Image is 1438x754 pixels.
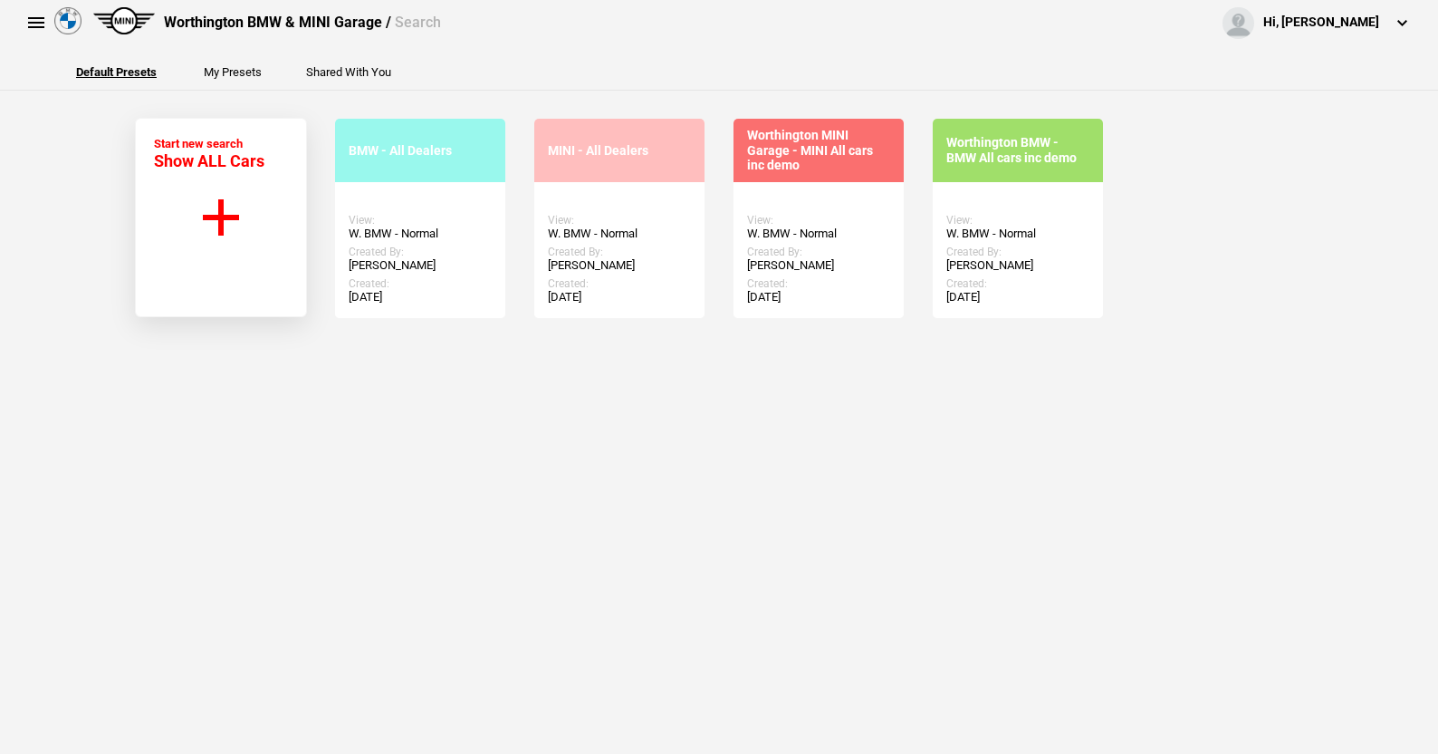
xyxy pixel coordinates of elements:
div: [PERSON_NAME] [946,258,1089,273]
div: Created: [747,277,890,290]
div: MINI - All Dealers [548,143,691,159]
div: W. BMW - Normal [747,227,890,241]
div: W. BMW - Normal [349,227,492,241]
div: [PERSON_NAME] [349,258,492,273]
div: [PERSON_NAME] [747,258,890,273]
div: Worthington BMW - BMW All cars inc demo [946,135,1089,166]
div: Worthington BMW & MINI Garage / [164,13,441,33]
div: Created By: [548,246,691,258]
div: [DATE] [548,290,691,304]
div: Created: [946,277,1089,290]
div: Created By: [946,246,1089,258]
div: View: [747,214,890,227]
span: Search [395,14,441,31]
div: Hi, [PERSON_NAME] [1263,14,1379,32]
div: View: [946,214,1089,227]
img: bmw.png [54,7,81,34]
div: Created By: [747,246,890,258]
div: Created: [349,277,492,290]
div: View: [548,214,691,227]
button: Default Presets [76,66,157,78]
button: Shared With You [306,66,391,78]
div: Created: [548,277,691,290]
img: mini.png [93,7,155,34]
div: [PERSON_NAME] [548,258,691,273]
div: Created By: [349,246,492,258]
div: [DATE] [946,290,1089,304]
div: Worthington MINI Garage - MINI All cars inc demo [747,128,890,173]
div: Start new search [154,137,264,170]
span: Show ALL Cars [154,151,264,170]
div: BMW - All Dealers [349,143,492,159]
div: View: [349,214,492,227]
div: W. BMW - Normal [548,227,691,241]
button: My Presets [204,66,262,78]
button: Start new search Show ALL Cars [135,118,307,317]
div: W. BMW - Normal [946,227,1089,241]
div: [DATE] [349,290,492,304]
div: [DATE] [747,290,890,304]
